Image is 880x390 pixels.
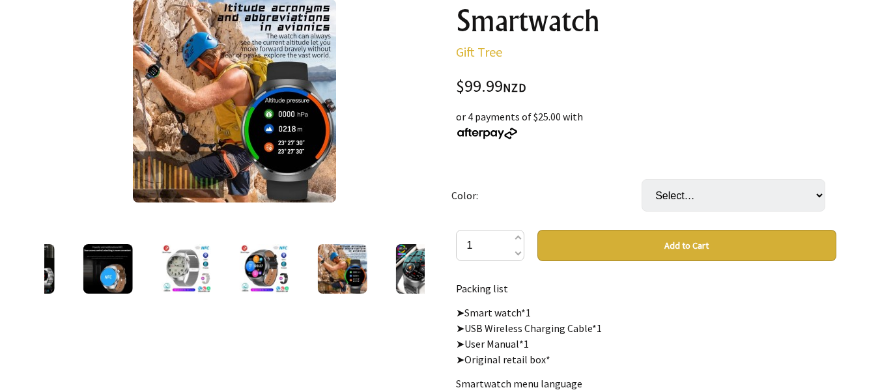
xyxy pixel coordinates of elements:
img: HUAWEI GT4 Pro GPS NFC Smartwatch [161,244,210,294]
p: Packing list [456,281,836,296]
span: NZD [503,80,526,95]
div: or 4 payments of $25.00 with [456,109,836,140]
p: ➤Smart watch*1 ➤USB Wireless Charging Cable*1 ➤User Manual*1 ➤Original retail box* [456,305,836,367]
img: HUAWEI GT4 Pro GPS NFC Smartwatch [395,244,445,294]
img: HUAWEI GT4 Pro GPS NFC Smartwatch [5,244,54,294]
img: HUAWEI GT4 Pro GPS NFC Smartwatch [83,244,132,294]
img: HUAWEI GT4 Pro GPS NFC Smartwatch [317,244,367,294]
img: HUAWEI GT4 Pro GPS NFC Smartwatch [239,244,289,294]
img: Afterpay [456,128,518,139]
td: Color: [451,161,642,230]
a: Gift Tree [456,44,502,60]
button: Add to Cart [537,230,836,261]
div: $99.99 [456,78,836,96]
